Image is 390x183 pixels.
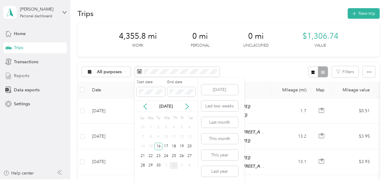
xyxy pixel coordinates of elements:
span: 0 mi [248,31,264,41]
div: 28 [139,162,147,169]
div: 19 [178,143,186,150]
div: Personal dashboard [20,15,52,18]
div: 8 [147,133,155,141]
div: 4 [186,162,193,169]
div: 2 [170,162,178,169]
button: Last month [201,117,238,128]
p: Work [132,43,143,48]
div: Fr [180,114,186,123]
td: [DATE] [87,149,133,175]
div: 23 [155,152,162,160]
div: 14 [139,143,147,150]
div: 11 [170,133,178,141]
th: Mileage value [332,82,375,98]
span: Settings [14,101,30,107]
th: Map [311,82,332,98]
div: 15 [147,143,155,150]
iframe: Everlance-gr Chat Button Frame [356,149,390,183]
div: 1 [162,162,170,169]
div: Tu [155,114,161,123]
div: 2 [155,124,162,131]
td: 13.1 [271,149,311,175]
th: Locations [133,82,271,98]
div: Mo [147,114,153,123]
td: 1.7 [271,98,311,124]
td: $3.93 [332,149,375,175]
td: $3.95 [332,124,375,149]
span: 0 mi [192,31,208,41]
th: Mileage (mi) [271,82,311,98]
td: [DATE] [87,98,133,124]
div: 3 [178,162,186,169]
span: 4,355.8 mi [119,31,157,41]
div: Sa [188,114,193,123]
span: All purposes [97,70,122,74]
div: 27 [186,152,193,160]
td: [DATE] [87,124,133,149]
div: [PERSON_NAME] [20,6,58,12]
button: Filters [332,66,359,77]
button: [DATE] [201,84,238,95]
button: New trip [348,8,380,19]
div: 26 [178,152,186,160]
td: $0.51 [332,98,375,124]
div: 30 [155,162,162,169]
div: We [163,114,170,123]
th: Date [87,82,133,98]
div: 31 [139,124,147,131]
button: Last year [201,166,238,177]
div: 5 [178,124,186,131]
span: $1,306.74 [302,31,338,41]
p: Value [315,43,326,48]
div: 6 [186,124,193,131]
span: Data exports [14,87,40,93]
button: This month [201,133,238,144]
div: Th [172,114,178,123]
div: 9 [155,133,162,141]
p: [DATE] [154,103,179,109]
span: Trips [14,44,23,51]
h1: Trips [78,10,94,17]
button: Last two weeks [201,101,238,111]
div: Su [139,114,145,123]
div: 13 [186,133,193,141]
div: 21 [139,152,147,160]
div: 22 [147,152,155,160]
span: Home [14,31,26,37]
div: 10 [162,133,170,141]
div: 4 [170,124,178,131]
div: 20 [186,143,193,150]
button: Help center [3,170,34,176]
td: 13.2 [271,124,311,149]
label: Start date [137,80,165,85]
div: 18 [170,143,178,150]
div: 16 [155,143,162,150]
div: 7 [139,133,147,141]
div: 29 [147,162,155,169]
div: 1 [147,124,155,131]
span: Transactions [14,59,38,65]
label: End date [167,80,196,85]
p: Personal [191,43,209,48]
button: This year [201,150,238,160]
div: 24 [162,152,170,160]
div: 12 [178,133,186,141]
div: 3 [162,124,170,131]
div: 17 [162,143,170,150]
div: 25 [170,152,178,160]
p: Unclassified [243,43,269,48]
span: Reports [14,73,29,79]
